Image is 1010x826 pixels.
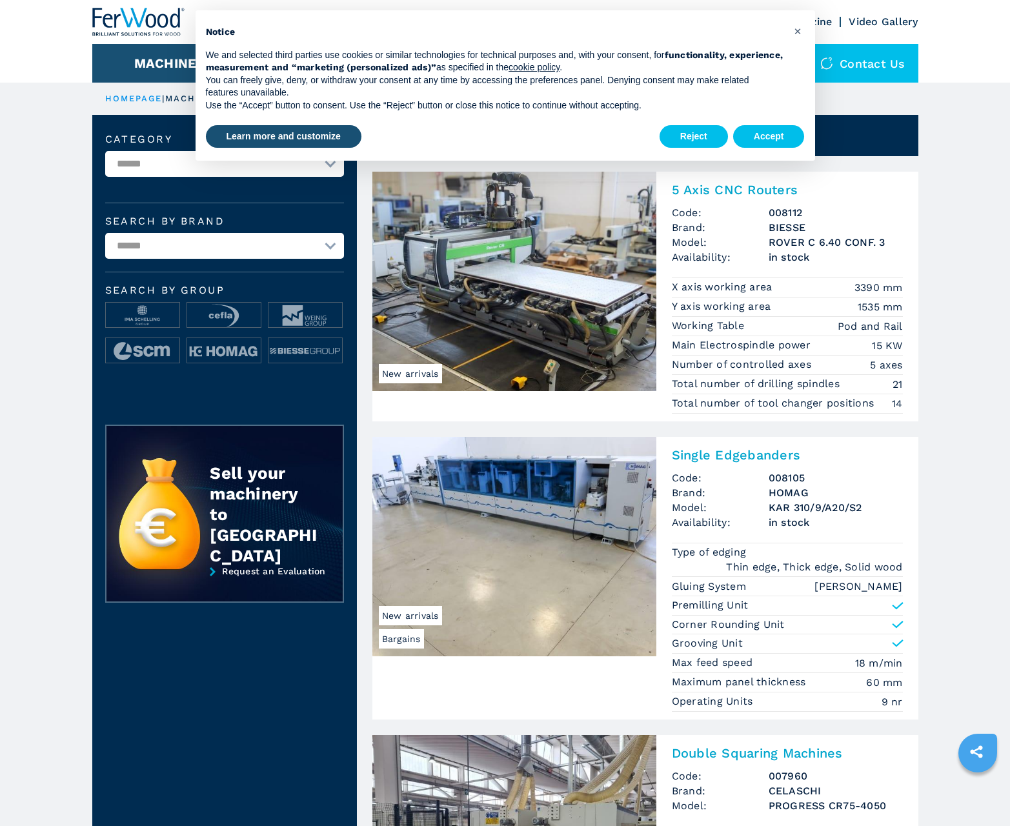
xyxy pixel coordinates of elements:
span: Availability: [672,250,769,265]
img: image [268,303,342,328]
span: Search by group [105,285,344,296]
span: in stock [769,515,903,530]
em: Pod and Rail [838,319,903,334]
p: machines [165,93,221,105]
h3: HOMAG [769,485,903,500]
p: Max feed speed [672,656,756,670]
img: Contact us [820,57,833,70]
p: Y axis working area [672,299,774,314]
em: 5 axes [870,358,903,372]
img: image [106,338,179,364]
p: Type of edging [672,545,750,559]
a: Single Edgebanders HOMAG KAR 310/9/A20/S2BargainsNew arrivalsSingle EdgebandersCode:008105Brand:H... [372,437,918,720]
a: cookie policy [509,62,560,72]
label: Category [105,134,344,145]
span: × [794,23,802,39]
p: Main Electrospindle power [672,338,814,352]
h3: ROVER C 6.40 CONF. 3 [769,235,903,250]
strong: functionality, experience, measurement and “marketing (personalized ads)” [206,50,783,73]
p: Operating Units [672,694,756,709]
img: image [268,338,342,364]
div: Contact us [807,44,918,83]
img: 5 Axis CNC Routers BIESSE ROVER C 6.40 CONF. 3 [372,172,656,391]
span: Code: [672,470,769,485]
em: Thin edge, Thick edge, Solid wood [726,559,902,574]
h3: BIESSE [769,220,903,235]
h3: PROGRESS CR75-4050 [769,798,903,813]
h3: 008105 [769,470,903,485]
span: Brand: [672,783,769,798]
a: Video Gallery [849,15,918,28]
p: Working Table [672,319,748,333]
h2: Single Edgebanders [672,447,903,463]
p: We and selected third parties use cookies or similar technologies for technical purposes and, wit... [206,49,784,74]
h3: CELASCHI [769,783,903,798]
h2: 5 Axis CNC Routers [672,182,903,197]
em: 3390 mm [854,280,903,295]
div: Sell your machinery to [GEOGRAPHIC_DATA] [210,463,317,566]
em: 9 nr [882,694,903,709]
em: 14 [892,396,903,411]
span: New arrivals [379,364,442,383]
p: You can freely give, deny, or withdraw your consent at any time by accessing the preferences pane... [206,74,784,99]
span: | [162,94,165,103]
button: Learn more and customize [206,125,361,148]
em: 21 [893,377,903,392]
em: 1535 mm [858,299,903,314]
span: in stock [769,250,903,265]
a: 5 Axis CNC Routers BIESSE ROVER C 6.40 CONF. 3New arrivals5 Axis CNC RoutersCode:008112Brand:BIES... [372,172,918,421]
em: 60 mm [866,675,902,690]
h2: Double Squaring Machines [672,745,903,761]
span: Availability: [672,515,769,530]
p: Number of controlled axes [672,358,815,372]
h3: 008112 [769,205,903,220]
p: Maximum panel thickness [672,675,809,689]
button: Reject [660,125,728,148]
span: Model: [672,500,769,515]
p: Premilling Unit [672,598,749,612]
a: HOMEPAGE [105,94,163,103]
p: Corner Rounding Unit [672,618,785,632]
em: [PERSON_NAME] [814,579,902,594]
button: Machines [134,55,205,71]
p: Gluing System [672,579,750,594]
img: image [187,303,261,328]
img: image [106,303,179,328]
p: X axis working area [672,280,776,294]
h3: 007960 [769,769,903,783]
img: Ferwood [92,8,185,36]
em: 18 m/min [855,656,903,670]
span: Model: [672,235,769,250]
h3: KAR 310/9/A20/S2 [769,500,903,515]
span: Code: [672,205,769,220]
em: 15 KW [872,338,902,353]
a: Request an Evaluation [105,566,344,612]
button: Accept [733,125,805,148]
iframe: Chat [955,768,1000,816]
label: Search by brand [105,216,344,227]
img: image [187,338,261,364]
span: Bargains [379,629,424,649]
p: Total number of tool changer positions [672,396,878,410]
span: Brand: [672,485,769,500]
span: New arrivals [379,606,442,625]
button: Close this notice [788,21,809,41]
h2: Notice [206,26,784,39]
p: Total number of drilling spindles [672,377,843,391]
p: Grooving Unit [672,636,743,650]
a: sharethis [960,736,993,768]
p: Use the “Accept” button to consent. Use the “Reject” button or close this notice to continue with... [206,99,784,112]
span: Model: [672,798,769,813]
span: Brand: [672,220,769,235]
span: Code: [672,769,769,783]
img: Single Edgebanders HOMAG KAR 310/9/A20/S2 [372,437,656,656]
